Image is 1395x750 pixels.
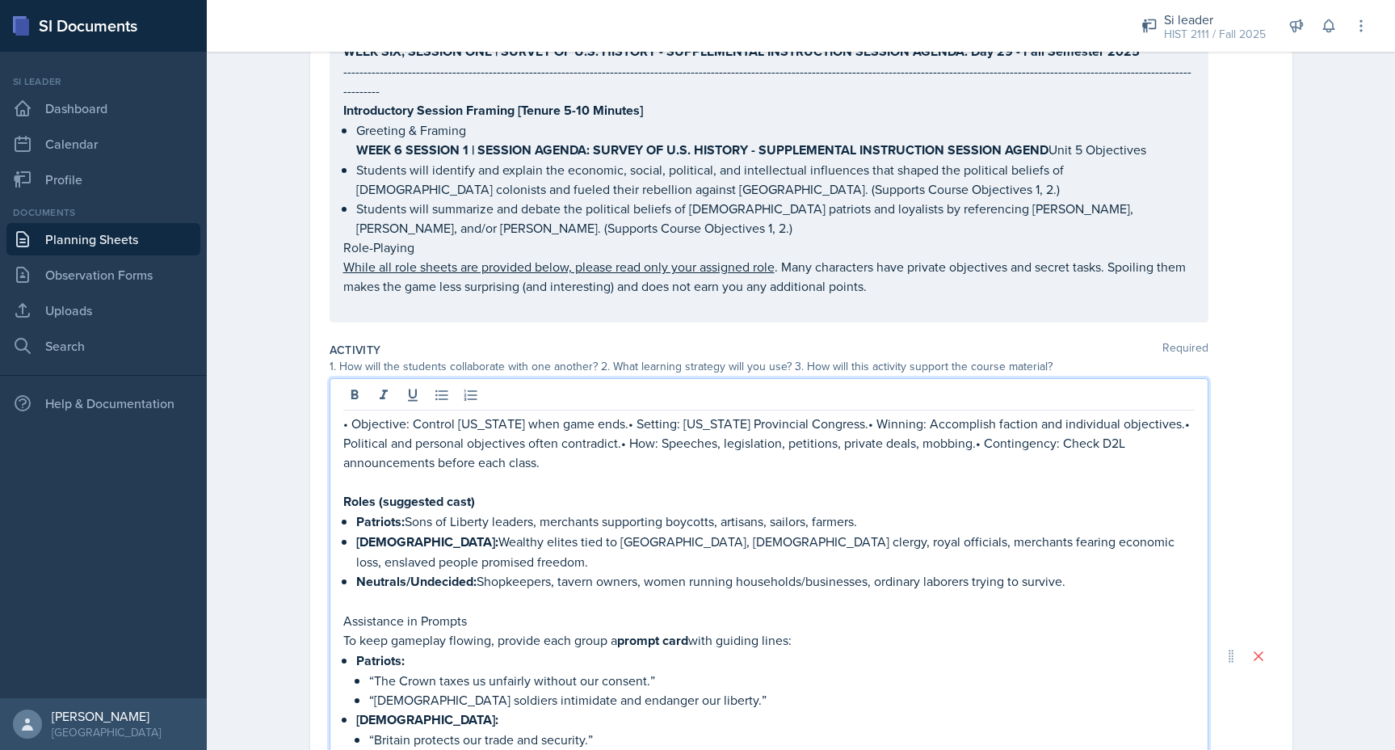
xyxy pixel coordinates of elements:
a: Search [6,330,200,362]
a: Profile [6,163,200,196]
strong: Neutrals/Undecided: [356,572,477,591]
p: Assistance in Prompts [343,611,1195,630]
div: Help & Documentation [6,387,200,419]
div: HIST 2111 / Fall 2025 [1164,26,1266,43]
span: Required [1162,342,1208,358]
div: [GEOGRAPHIC_DATA] [52,724,161,740]
a: Dashboard [6,92,200,124]
p: Role-Playing [343,238,1195,257]
div: Si leader [6,74,200,89]
p: “[DEMOGRAPHIC_DATA] soldiers intimidate and endanger our liberty.” [369,690,1195,710]
p: Unit 5 Objectives [356,140,1195,160]
strong: [DEMOGRAPHIC_DATA]: [356,710,498,729]
strong: Roles (suggested cast) [343,492,475,511]
strong: prompt card [617,631,688,650]
p: . Many characters have private objectives and secret tasks. Spoiling them makes the game less sur... [343,257,1195,296]
strong: Patriots: [356,512,405,531]
div: 1. How will the students collaborate with one another? 2. What learning strategy will you use? 3.... [330,358,1208,375]
a: Uploads [6,294,200,327]
div: Documents [6,205,200,220]
strong: WEEK 6 SESSION 1 | SESSION AGENDA: SURVEY OF U.S. HISTORY - SUPPLEMENTAL INSTRUCTION SESSION AGEND [356,141,1048,159]
div: Si leader [1164,10,1266,29]
strong: Introductory Session Framing [Tenure 5-10 Minutes] [343,101,643,120]
p: Students will summarize and debate the political beliefs of [DEMOGRAPHIC_DATA] patriots and loyal... [356,199,1195,238]
p: Sons of Liberty leaders, merchants supporting boycotts, artisans, sailors, farmers. [356,512,1195,532]
div: [PERSON_NAME] [52,708,161,724]
label: Activity [330,342,381,358]
p: “The Crown taxes us unfairly without our consent.” [369,671,1195,690]
strong: Patriots: [356,651,405,670]
p: • Objective: Control [US_STATE] when game ends.• Setting: [US_STATE] Provincial Congress.• Winnin... [343,414,1195,472]
a: Calendar [6,128,200,160]
p: To keep gameplay flowing, provide each group a with guiding lines: [343,630,1195,651]
p: Students will identify and explain the economic, social, political, and intellectual influences t... [356,160,1195,199]
strong: [DEMOGRAPHIC_DATA]: [356,533,498,551]
p: Greeting & Framing [356,120,1195,140]
a: Observation Forms [6,259,200,291]
p: -------------------------------------------------------------------------------------------------... [343,61,1195,100]
u: While all role sheets are provided below, please read only your assigned role [343,258,775,276]
a: Planning Sheets [6,223,200,255]
p: “Britain protects our trade and security.” [369,730,1195,749]
p: Wealthy elites tied to [GEOGRAPHIC_DATA], [DEMOGRAPHIC_DATA] clergy, royal officials, merchants f... [356,532,1195,571]
p: Shopkeepers, tavern owners, women running households/businesses, ordinary laborers trying to surv... [356,571,1195,592]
